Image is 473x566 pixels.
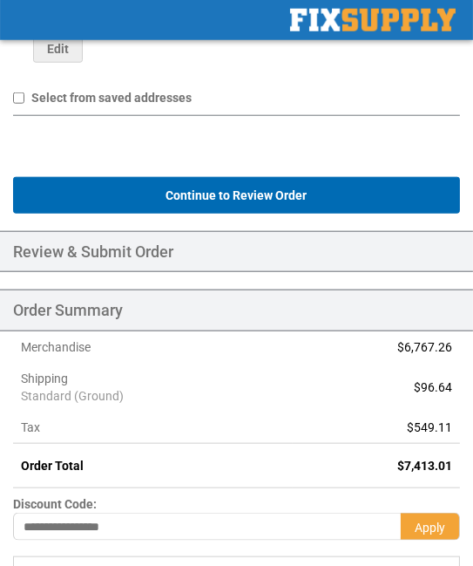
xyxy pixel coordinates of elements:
span: $549.11 [407,420,452,434]
button: Apply [401,513,460,541]
span: Edit [47,42,69,56]
span: Select from saved addresses [31,91,192,105]
th: Merchandise [13,331,293,363]
button: Edit [33,35,83,63]
img: Fix Industrial Supply [290,9,456,31]
span: $6,767.26 [397,340,452,354]
button: Continue to Review Order [13,177,460,214]
span: Apply [415,521,445,535]
span: Continue to Review Order [166,188,307,202]
span: Shipping [21,372,68,385]
span: $96.64 [414,380,452,394]
a: store logo [290,9,456,31]
span: Standard (Ground) [21,387,284,405]
strong: Order Total [21,459,84,473]
th: Tax [13,412,293,444]
span: Discount Code: [13,497,97,511]
span: $7,413.01 [397,459,452,473]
